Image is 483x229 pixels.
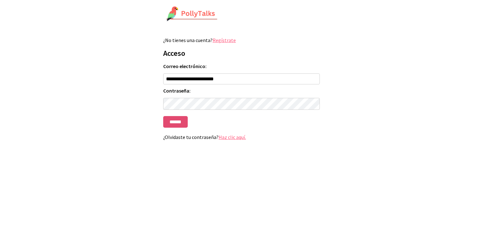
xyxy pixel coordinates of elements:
font: ¿No tienes una cuenta? [163,37,213,43]
img: Logotipo de PollyTalks [166,6,218,22]
a: Haz clic aquí. [219,134,246,140]
font: Contraseña: [163,88,191,94]
a: Regístrate [213,37,236,43]
font: Acceso [163,48,185,58]
font: Correo electrónico: [163,63,207,69]
font: ¿Olvidaste tu contraseña? [163,134,219,140]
